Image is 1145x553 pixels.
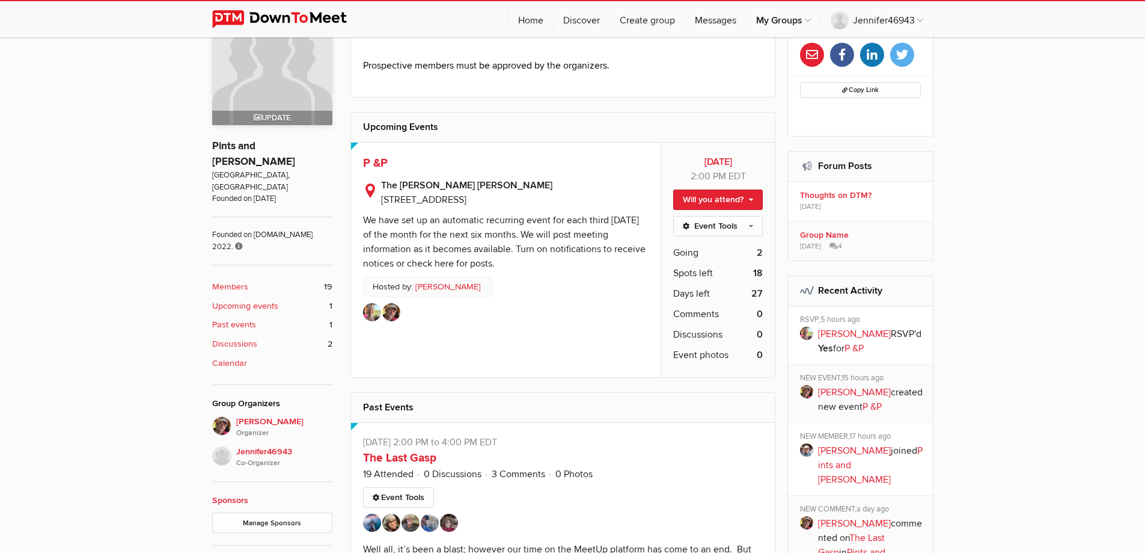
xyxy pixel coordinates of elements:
[212,5,332,125] img: Pints and Peterson
[757,246,763,260] b: 2
[212,495,248,505] a: Sponsors
[212,300,332,313] a: Upcoming events 1
[800,202,821,212] span: [DATE]
[212,318,332,332] a: Past events 1
[685,1,746,37] a: Messages
[236,445,332,469] span: Jennifer46943
[818,386,891,398] a: [PERSON_NAME]
[440,514,458,532] img: Paulanomial
[841,373,884,383] span: 15 hours ago
[820,315,860,324] span: 5 hours ago
[818,327,924,356] p: RSVP'd for
[818,342,833,354] b: Yes
[212,439,332,469] a: Jennifer46943Co-Organizer
[363,393,763,422] h2: Past Events
[212,300,278,313] b: Upcoming events
[800,431,924,443] div: NEW MEMBER,
[673,348,728,362] span: Event photos
[728,170,746,182] span: America/Toronto
[212,416,231,436] img: Jim Stewart
[212,338,257,351] b: Discussions
[236,428,332,439] i: Organizer
[508,1,553,37] a: Home
[415,280,481,294] a: [PERSON_NAME]
[421,514,439,532] img: Jasonb3
[363,514,381,532] img: Chiroangelikahotmailcom
[673,155,763,169] b: [DATE]
[212,170,332,193] span: [GEOGRAPHIC_DATA], [GEOGRAPHIC_DATA]
[212,338,332,351] a: Discussions 2
[212,193,332,205] span: Founded on [DATE]
[329,318,332,332] span: 1
[328,338,332,351] span: 2
[800,315,924,327] div: RSVP,
[673,307,719,321] span: Comments
[856,504,889,514] span: a day ago
[818,328,891,340] a: [PERSON_NAME]
[363,468,414,480] a: 19 Attended
[818,445,891,457] a: [PERSON_NAME]
[753,266,763,280] b: 18
[363,435,763,450] p: [DATE] 2:00 PM to 4:00 PM EDT
[212,5,332,125] a: Update
[363,156,388,170] a: P &P
[324,280,332,294] span: 19
[610,1,685,37] a: Create group
[800,373,924,385] div: NEW EVENT,
[673,216,763,236] a: Event Tools
[691,170,726,182] span: 2:00 PM
[402,514,420,532] img: PauljoanneCharbonneau
[818,517,891,530] a: [PERSON_NAME]
[382,303,400,321] img: Jim Stewart
[863,401,882,413] a: P &P
[800,190,924,201] b: Thoughts on DTM?
[818,443,924,487] p: joined
[254,113,290,123] span: Update
[424,468,481,480] a: 0 Discussions
[212,513,332,533] a: Manage Sponsors
[842,86,879,94] span: Copy Link
[800,82,921,98] button: Copy Link
[212,318,256,332] b: Past events
[757,348,763,362] b: 0
[818,445,923,486] a: Pints and [PERSON_NAME]
[381,178,649,193] b: The [PERSON_NAME] [PERSON_NAME]
[673,246,698,260] span: Going
[381,194,466,206] span: [STREET_ADDRESS]
[363,113,763,141] h2: Upcoming Events
[212,397,332,410] div: Group Organizers
[212,446,231,466] img: Jennifer46943
[757,327,763,342] b: 0
[673,286,710,301] span: Days left
[673,327,722,342] span: Discussions
[844,342,864,354] a: P &P
[788,182,933,221] a: Thoughts on DTM? [DATE]
[363,58,763,73] p: Prospective members must be approved by the organizers.
[800,504,924,516] div: NEW COMMENT,
[329,300,332,313] span: 1
[818,385,924,414] p: created new event
[363,303,381,321] img: Gail
[212,10,365,28] img: DownToMeet
[212,416,332,439] a: [PERSON_NAME]Organizer
[849,431,891,441] span: 17 hours ago
[829,241,842,252] span: 4
[747,1,820,37] a: My Groups
[555,468,593,480] a: 0 Photos
[492,468,545,480] a: 3 Comments
[212,357,332,370] a: Calendar
[800,241,821,252] span: [DATE]
[800,276,921,305] h2: Recent Activity
[212,357,247,370] b: Calendar
[212,280,248,294] b: Members
[757,307,763,321] b: 0
[751,286,763,301] b: 27
[554,1,609,37] a: Discover
[673,190,763,210] a: Will you attend?
[236,415,332,439] span: [PERSON_NAME]
[212,280,332,294] a: Members 19
[363,451,436,465] a: The Last Gasp
[800,230,924,241] b: Group Name
[236,458,332,469] i: Co-Organizer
